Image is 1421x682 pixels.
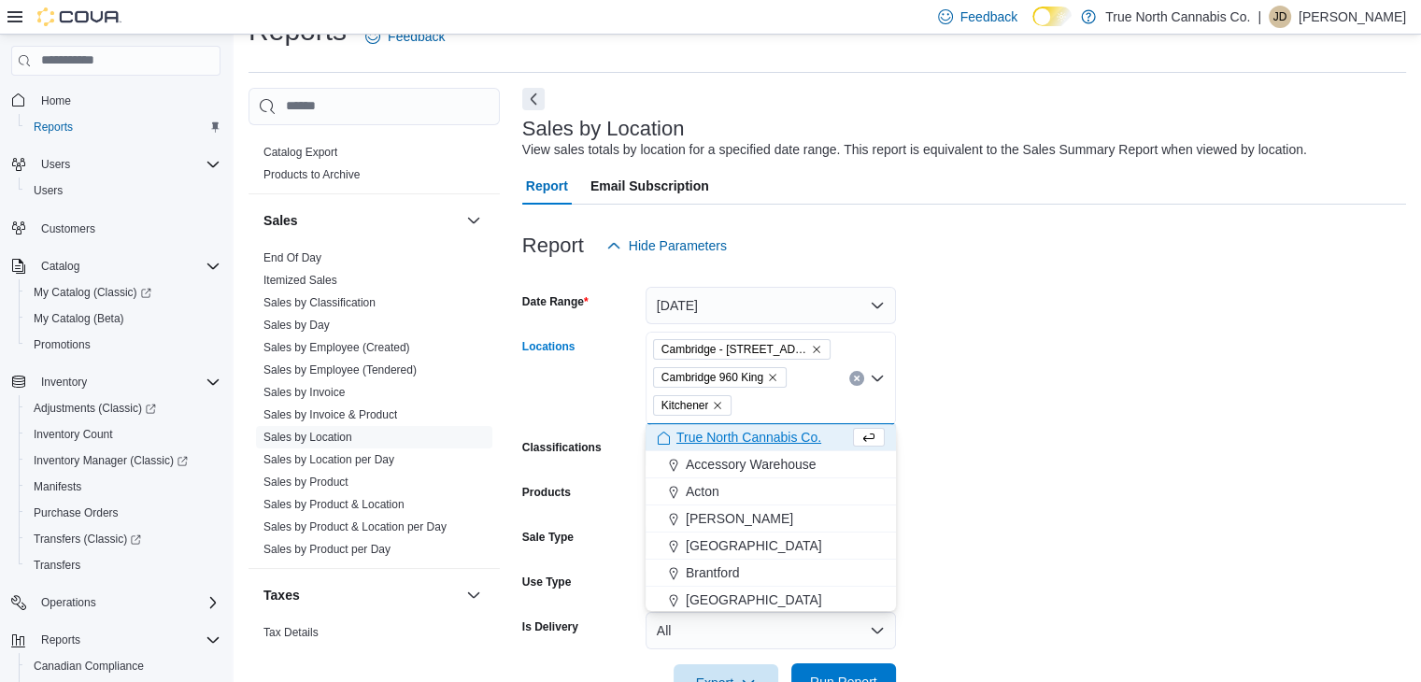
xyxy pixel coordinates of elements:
span: Cambridge 960 King [653,367,787,388]
p: [PERSON_NAME] [1299,6,1406,28]
span: Reports [34,120,73,135]
a: Transfers (Classic) [19,526,228,552]
span: Operations [34,591,220,614]
button: Sales [462,209,485,232]
button: Hide Parameters [599,227,734,264]
span: Brantford [686,563,740,582]
h3: Sales [263,211,298,230]
a: Inventory Manager (Classic) [26,449,195,472]
button: All [646,612,896,649]
button: [GEOGRAPHIC_DATA] [646,587,896,614]
span: Adjustments (Classic) [26,397,220,419]
span: Users [41,157,70,172]
a: Sales by Product per Day [263,543,391,556]
button: Manifests [19,474,228,500]
button: Inventory [34,371,94,393]
a: Inventory Manager (Classic) [19,448,228,474]
a: My Catalog (Classic) [19,279,228,305]
a: My Catalog (Beta) [26,307,132,330]
span: Cambridge 960 King [661,368,763,387]
span: Inventory Manager (Classic) [34,453,188,468]
h3: Sales by Location [522,118,685,140]
span: Transfers [26,554,220,576]
span: Inventory [41,375,87,390]
label: Classifications [522,440,602,455]
label: Use Type [522,575,571,590]
a: Itemized Sales [263,274,337,287]
label: Is Delivery [522,619,578,634]
button: Catalog [4,253,228,279]
span: Manifests [34,479,81,494]
a: Inventory Count [26,423,121,446]
button: Users [34,153,78,176]
button: Taxes [462,584,485,606]
span: True North Cannabis Co. [676,428,821,447]
span: Customers [34,217,220,240]
h3: Report [522,234,584,257]
span: Sales by Product & Location per Day [263,519,447,534]
a: Sales by Day [263,319,330,332]
span: Dark Mode [1032,26,1033,27]
button: [DATE] [646,287,896,324]
button: Inventory [4,369,228,395]
label: Sale Type [522,530,574,545]
a: Products to Archive [263,168,360,181]
div: Sales [249,247,500,568]
a: Sales by Location [263,431,352,444]
span: Sales by Invoice [263,385,345,400]
span: My Catalog (Classic) [34,285,151,300]
div: View sales totals by location for a specified date range. This report is equivalent to the Sales ... [522,140,1307,160]
a: Catalog Export [263,146,337,159]
span: [GEOGRAPHIC_DATA] [686,536,822,555]
button: Reports [19,114,228,140]
a: Home [34,90,78,112]
span: Catalog [41,259,79,274]
span: Sales by Product per Day [263,542,391,557]
span: Email Subscription [590,167,709,205]
span: Inventory Count [26,423,220,446]
button: My Catalog (Beta) [19,305,228,332]
span: Catalog [34,255,220,277]
span: Manifests [26,476,220,498]
span: Users [26,179,220,202]
a: Feedback [358,18,452,55]
span: Operations [41,595,96,610]
a: Sales by Product [263,476,348,489]
a: Purchase Orders [26,502,126,524]
button: Clear input [849,371,864,386]
span: Sales by Invoice & Product [263,407,397,422]
span: Reports [34,629,220,651]
span: Transfers [34,558,80,573]
button: Operations [34,591,104,614]
span: [PERSON_NAME] [686,509,793,528]
button: Products [462,104,485,126]
span: Transfers (Classic) [26,528,220,550]
button: [PERSON_NAME] [646,505,896,533]
span: Sales by Product & Location [263,497,405,512]
a: Users [26,179,70,202]
button: Taxes [263,586,459,604]
button: Catalog [34,255,87,277]
span: Hide Parameters [629,236,727,255]
button: Sales [263,211,459,230]
a: Sales by Location per Day [263,453,394,466]
span: Sales by Employee (Tendered) [263,362,417,377]
div: Taxes [249,621,500,674]
button: Reports [34,629,88,651]
span: Users [34,153,220,176]
a: Sales by Invoice & Product [263,408,397,421]
h3: Taxes [263,586,300,604]
p: | [1258,6,1261,28]
span: My Catalog (Classic) [26,281,220,304]
span: Home [34,89,220,112]
span: Itemized Sales [263,273,337,288]
span: Sales by Employee (Created) [263,340,410,355]
a: Transfers (Classic) [26,528,149,550]
button: Brantford [646,560,896,587]
span: Users [34,183,63,198]
p: True North Cannabis Co. [1105,6,1250,28]
span: Reports [26,116,220,138]
span: My Catalog (Beta) [34,311,124,326]
span: Kitchener [661,396,709,415]
label: Locations [522,339,576,354]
